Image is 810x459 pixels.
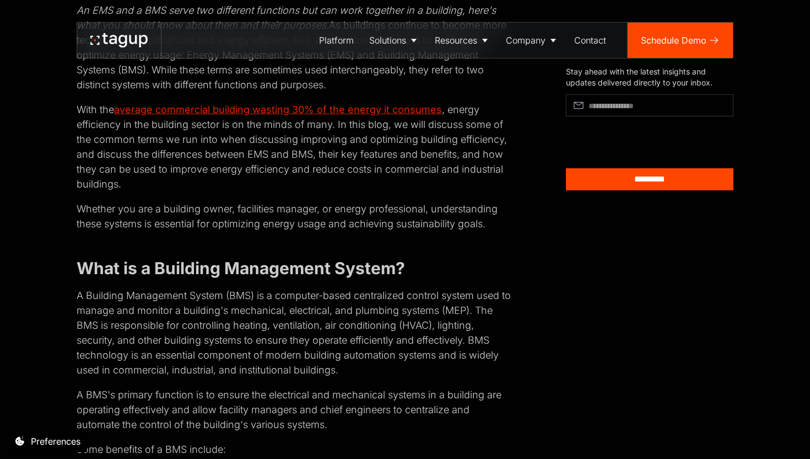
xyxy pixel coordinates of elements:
[77,387,513,432] p: A BMS's primary function is to ensure the electrical and mechanical systems in a building are ope...
[361,23,427,58] a: Solutions
[114,104,442,115] a: average commercial building wasting 30% of the energy it consumes
[641,34,706,47] div: Schedule Demo
[77,288,513,377] p: A Building Management System (BMS) is a computer-based centralized control system used to manage ...
[498,23,566,58] a: Company
[506,34,546,47] div: Company
[427,23,498,58] a: Resources
[77,258,405,278] strong: What is a Building Management System?
[77,442,513,457] p: Some benefits of a BMS include:
[566,121,683,151] iframe: reCAPTCHA
[77,201,513,231] p: Whether you are a building owner, facilities manager, or energy professional, understanding these...
[566,23,614,58] a: Contact
[574,34,606,47] div: Contact
[628,23,733,58] a: Schedule Demo
[369,34,406,47] div: Solutions
[31,435,80,448] div: Preferences
[435,34,477,47] div: Resources
[77,102,513,191] p: With the , energy efficiency in the building sector is on the minds of many. In this blog, we wil...
[566,66,733,88] div: Stay ahead with the latest insights and updates delivered directly to your inbox.
[319,34,354,47] div: Platform
[311,23,361,58] a: Platform
[566,94,733,190] form: Article Subscribe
